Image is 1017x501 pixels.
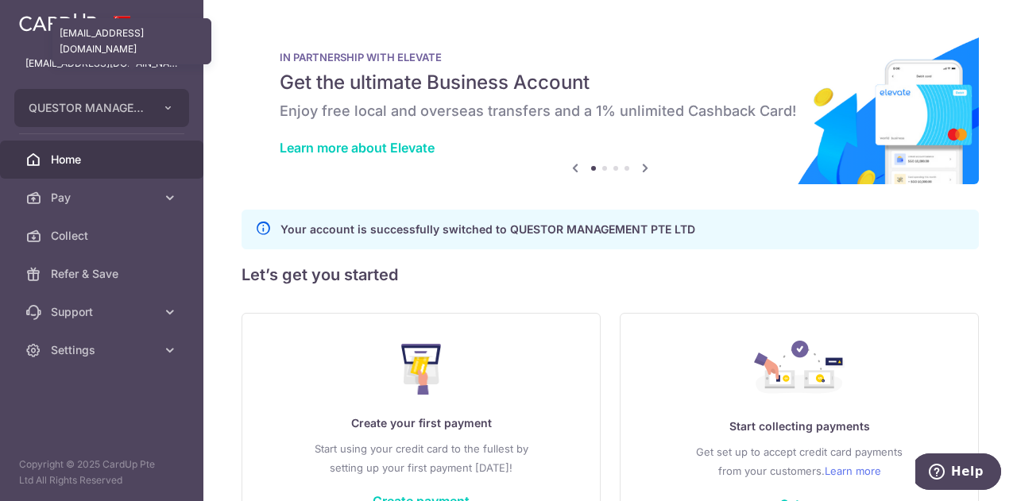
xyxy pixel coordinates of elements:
[274,414,568,433] p: Create your first payment
[242,262,979,287] h5: Let’s get you started
[52,18,211,64] div: [EMAIL_ADDRESS][DOMAIN_NAME]
[280,140,435,156] a: Learn more about Elevate
[280,102,941,121] h6: Enjoy free local and overseas transfers and a 1% unlimited Cashback Card!
[51,304,156,320] span: Support
[825,461,881,480] a: Learn more
[280,220,695,239] p: Your account is successfully switched to QUESTOR MANAGEMENT PTE LTD
[401,344,442,395] img: Make Payment
[51,266,156,282] span: Refer & Save
[51,342,156,358] span: Settings
[652,442,946,480] p: Get set up to accept credit card payments from your customers.
[36,11,68,25] span: Help
[19,13,97,32] img: CardUp
[25,56,178,71] p: [EMAIL_ADDRESS][DOMAIN_NAME]
[280,51,941,64] p: IN PARTNERSHIP WITH ELEVATE
[915,453,1001,493] iframe: Opens a widget where you can find more information
[51,228,156,244] span: Collect
[29,100,146,116] span: QUESTOR MANAGEMENT PTE LTD
[274,439,568,477] p: Start using your credit card to the fullest by setting up your first payment [DATE]!
[14,89,189,127] button: QUESTOR MANAGEMENT PTE LTD
[242,25,979,184] img: Renovation banner
[51,190,156,206] span: Pay
[754,341,845,398] img: Collect Payment
[280,70,941,95] h5: Get the ultimate Business Account
[51,152,156,168] span: Home
[652,417,946,436] p: Start collecting payments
